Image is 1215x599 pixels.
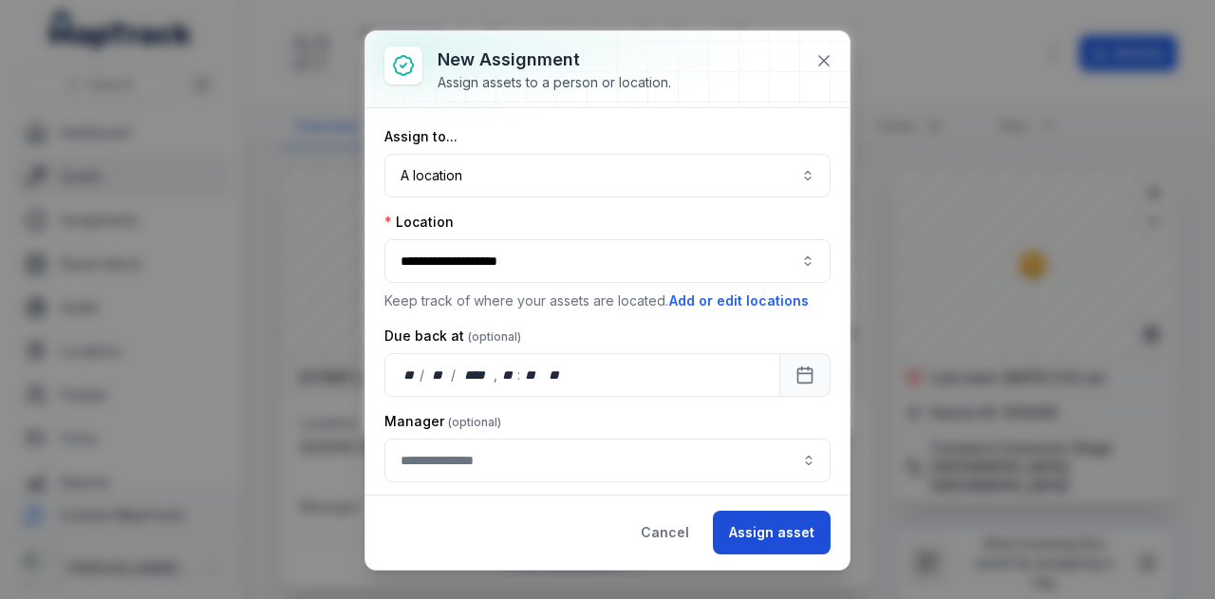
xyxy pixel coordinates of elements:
[384,127,458,146] label: Assign to...
[517,365,522,384] div: :
[384,154,831,197] button: A location
[438,47,671,73] h3: New assignment
[384,290,831,311] p: Keep track of where your assets are located.
[384,412,501,431] label: Manager
[458,365,493,384] div: year,
[451,365,458,384] div: /
[384,213,454,232] label: Location
[426,365,452,384] div: month,
[420,365,426,384] div: /
[779,353,831,397] button: Calendar
[713,511,831,554] button: Assign asset
[384,439,831,482] input: assignment-add:cf[907ad3fd-eed4-49d8-ad84-d22efbadc5a5]-label
[545,365,566,384] div: am/pm,
[384,327,521,346] label: Due back at
[625,511,705,554] button: Cancel
[668,290,810,311] button: Add or edit locations
[522,365,541,384] div: minute,
[438,73,671,92] div: Assign assets to a person or location.
[401,365,420,384] div: day,
[499,365,518,384] div: hour,
[494,365,499,384] div: ,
